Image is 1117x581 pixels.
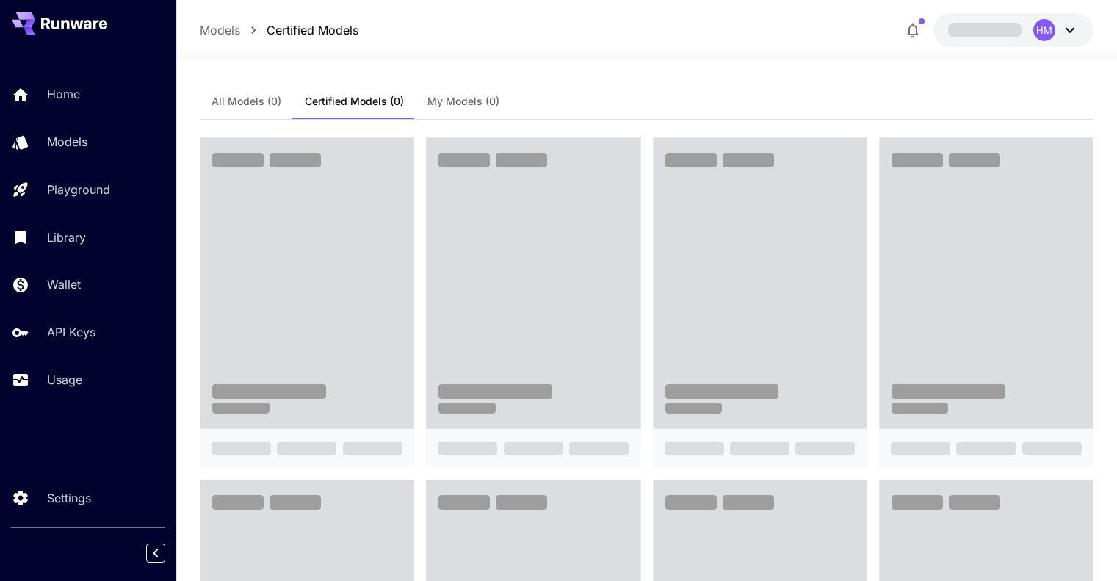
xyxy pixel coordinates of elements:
[47,133,87,151] p: Models
[47,228,86,246] p: Library
[47,371,82,389] p: Usage
[212,95,281,108] span: All Models (0)
[157,540,176,566] div: Collapse sidebar
[427,95,499,108] span: My Models (0)
[1033,19,1055,41] div: HM
[200,21,358,39] nav: breadcrumb
[200,21,240,39] a: Models
[305,95,404,108] span: Certified Models (0)
[47,489,91,507] p: Settings
[146,544,165,563] button: Collapse sidebar
[47,181,110,198] p: Playground
[933,13,1093,47] button: HM
[47,275,81,293] p: Wallet
[47,323,95,341] p: API Keys
[267,21,358,39] a: Certified Models
[47,85,80,103] p: Home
